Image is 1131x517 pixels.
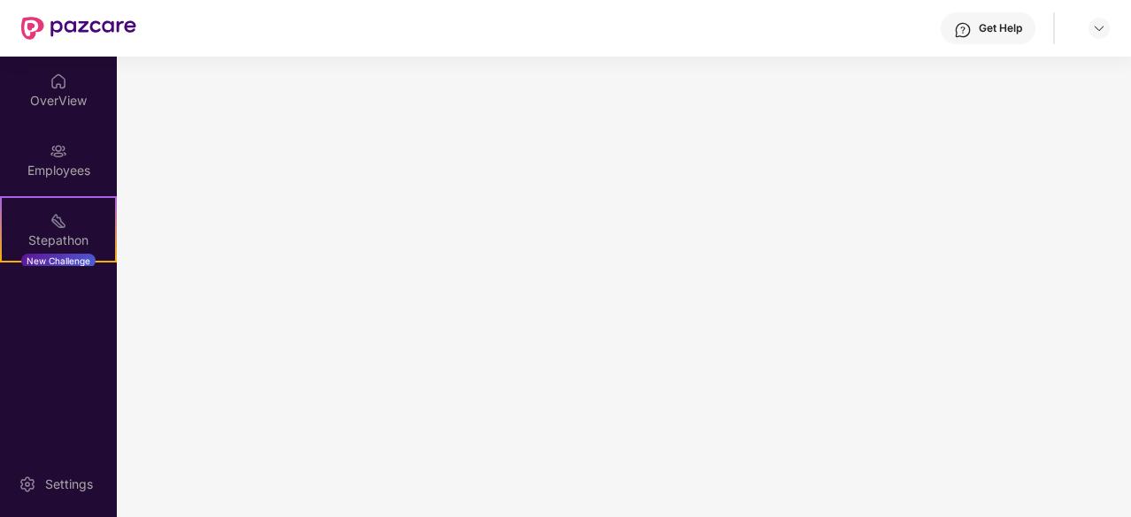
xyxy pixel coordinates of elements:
[21,254,96,268] div: New Challenge
[50,72,67,90] img: svg+xml;base64,PHN2ZyBpZD0iSG9tZSIgeG1sbnM9Imh0dHA6Ly93d3cudzMub3JnLzIwMDAvc3ZnIiB3aWR0aD0iMjAiIG...
[954,21,972,39] img: svg+xml;base64,PHN2ZyBpZD0iSGVscC0zMngzMiIgeG1sbnM9Imh0dHA6Ly93d3cudzMub3JnLzIwMDAvc3ZnIiB3aWR0aD...
[1092,21,1106,35] img: svg+xml;base64,PHN2ZyBpZD0iRHJvcGRvd24tMzJ4MzIiIHhtbG5zPSJodHRwOi8vd3d3LnczLm9yZy8yMDAwL3N2ZyIgd2...
[40,475,98,493] div: Settings
[2,232,115,249] div: Stepathon
[50,142,67,160] img: svg+xml;base64,PHN2ZyBpZD0iRW1wbG95ZWVzIiB4bWxucz0iaHR0cDovL3d3dy53My5vcmcvMjAwMC9zdmciIHdpZHRoPS...
[19,475,36,493] img: svg+xml;base64,PHN2ZyBpZD0iU2V0dGluZy0yMHgyMCIgeG1sbnM9Imh0dHA6Ly93d3cudzMub3JnLzIwMDAvc3ZnIiB3aW...
[979,21,1022,35] div: Get Help
[50,212,67,230] img: svg+xml;base64,PHN2ZyB4bWxucz0iaHR0cDovL3d3dy53My5vcmcvMjAwMC9zdmciIHdpZHRoPSIyMSIgaGVpZ2h0PSIyMC...
[21,17,136,40] img: New Pazcare Logo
